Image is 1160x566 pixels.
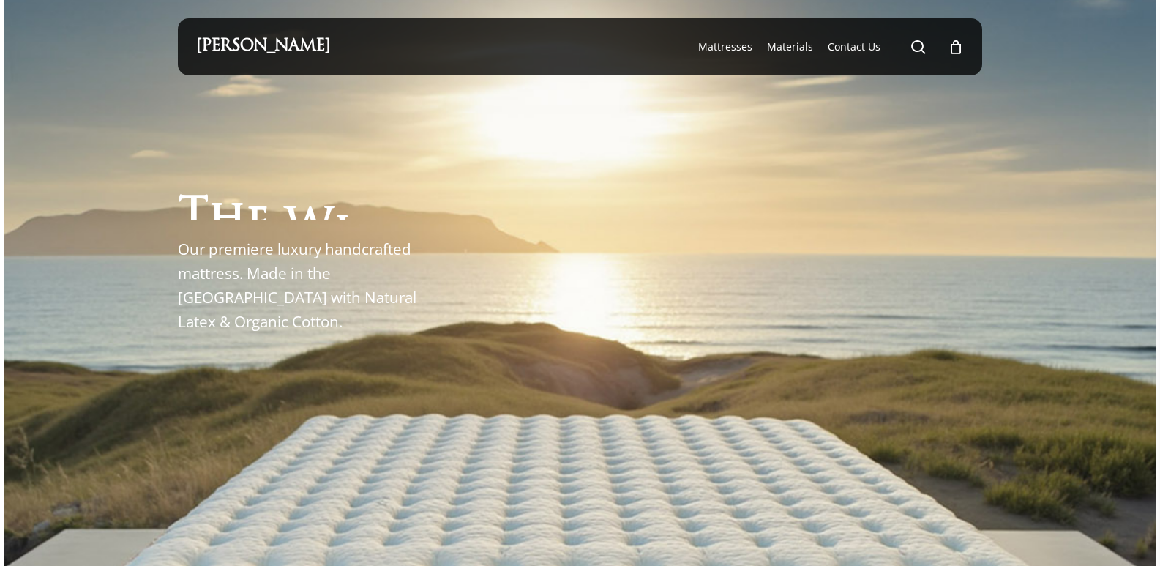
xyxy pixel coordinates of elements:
[246,204,270,248] span: e
[209,199,246,244] span: h
[828,40,880,54] a: Contact Us
[767,40,813,54] a: Materials
[691,18,964,75] nav: Main Menu
[178,237,452,334] p: Our premiere luxury handcrafted mattress. Made in the [GEOGRAPHIC_DATA] with Natural Latex & Orga...
[351,217,389,262] span: n
[196,39,330,55] a: [PERSON_NAME]
[828,40,880,53] span: Contact Us
[178,196,209,241] span: T
[285,207,334,252] span: W
[178,175,514,220] h1: The Windsor
[767,40,813,53] span: Materials
[698,40,752,54] a: Mattresses
[698,40,752,53] span: Mattresses
[334,212,351,257] span: i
